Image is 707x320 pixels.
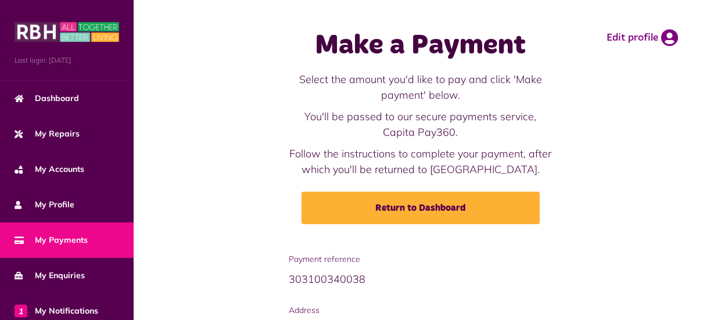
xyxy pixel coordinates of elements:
[15,128,80,140] span: My Repairs
[289,146,552,177] p: Follow the instructions to complete your payment, after which you'll be returned to [GEOGRAPHIC_D...
[302,192,540,224] a: Return to Dashboard
[289,253,552,265] span: Payment reference
[15,199,74,211] span: My Profile
[15,92,79,105] span: Dashboard
[15,269,85,282] span: My Enquiries
[15,55,119,66] span: Last login: [DATE]
[289,29,552,63] h1: Make a Payment
[15,20,119,44] img: MyRBH
[15,305,98,317] span: My Notifications
[289,272,365,286] span: 303100340038
[289,71,552,103] p: Select the amount you'd like to pay and click 'Make payment' below.
[606,29,678,46] a: Edit profile
[15,304,27,317] span: 1
[15,234,88,246] span: My Payments
[15,163,84,175] span: My Accounts
[289,304,552,317] span: Address
[289,109,552,140] p: You'll be passed to our secure payments service, Capita Pay360.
